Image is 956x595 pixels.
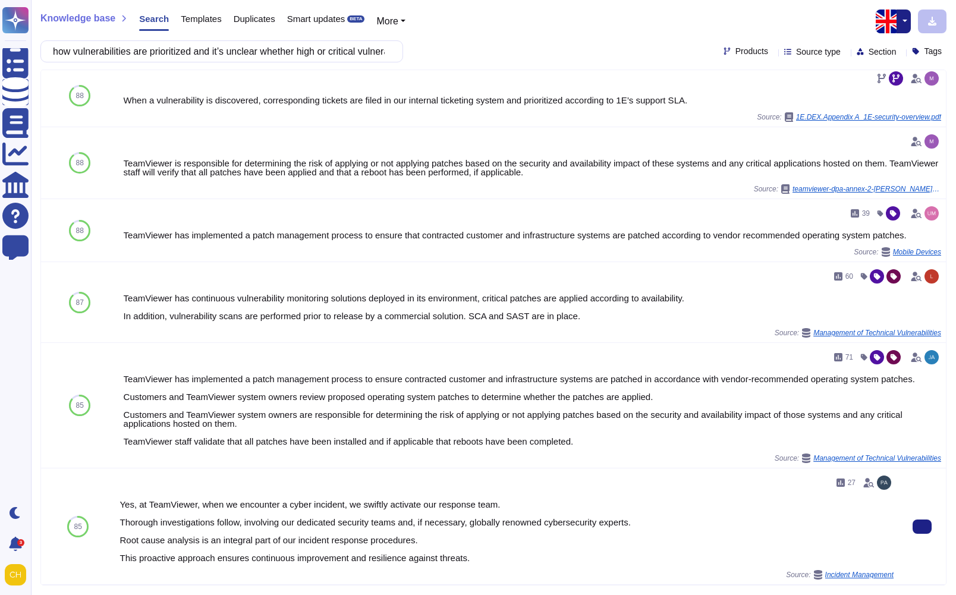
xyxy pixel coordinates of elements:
[754,184,941,194] span: Source:
[76,402,84,409] span: 85
[124,374,941,446] div: TeamViewer has implemented a patch management process to ensure contracted customer and infrastru...
[796,114,941,121] span: 1E.DEX.Appendix A_1E-security-overview.pdf
[924,134,939,149] img: user
[347,15,364,23] div: BETA
[813,329,941,336] span: Management of Technical Vulnerabilities
[181,14,221,23] span: Templates
[869,48,897,56] span: Section
[893,248,941,256] span: Mobile Devices
[735,47,768,55] span: Products
[775,454,941,463] span: Source:
[775,328,941,338] span: Source:
[813,455,941,462] span: Management of Technical Vulnerabilities
[848,479,856,486] span: 27
[862,210,870,217] span: 39
[876,10,900,33] img: en
[234,14,275,23] span: Duplicates
[924,206,939,221] img: user
[76,299,84,306] span: 87
[124,159,941,177] div: TeamViewer is responsible for determining the risk of applying or not applying patches based on t...
[287,14,345,23] span: Smart updates
[845,273,853,280] span: 60
[376,16,398,26] span: More
[757,112,941,122] span: Source:
[376,14,405,29] button: More
[825,571,894,578] span: Incident Management
[17,539,24,546] div: 3
[924,71,939,86] img: user
[124,96,941,105] div: When a vulnerability is discovered, corresponding tickets are filed in our internal ticketing sys...
[74,523,82,530] span: 85
[924,269,939,284] img: user
[5,564,26,585] img: user
[924,47,942,55] span: Tags
[877,476,891,490] img: user
[124,231,941,240] div: TeamViewer has implemented a patch management process to ensure that contracted customer and infr...
[139,14,169,23] span: Search
[845,354,853,361] span: 71
[124,294,941,320] div: TeamViewer has continuous vulnerability monitoring solutions deployed in its environment, critica...
[47,41,391,62] input: Search a question or template...
[76,92,84,99] span: 88
[40,14,115,23] span: Knowledge base
[924,350,939,364] img: user
[76,159,84,166] span: 88
[2,562,34,588] button: user
[76,227,84,234] span: 88
[854,247,941,257] span: Source:
[796,48,841,56] span: Source type
[119,500,894,562] div: Yes, at TeamViewer, when we encounter a cyber incident, we swiftly activate our response team. Th...
[786,570,894,580] span: Source:
[793,185,941,193] span: teamviewer-dpa-annex-2-[PERSON_NAME]-en.pdf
